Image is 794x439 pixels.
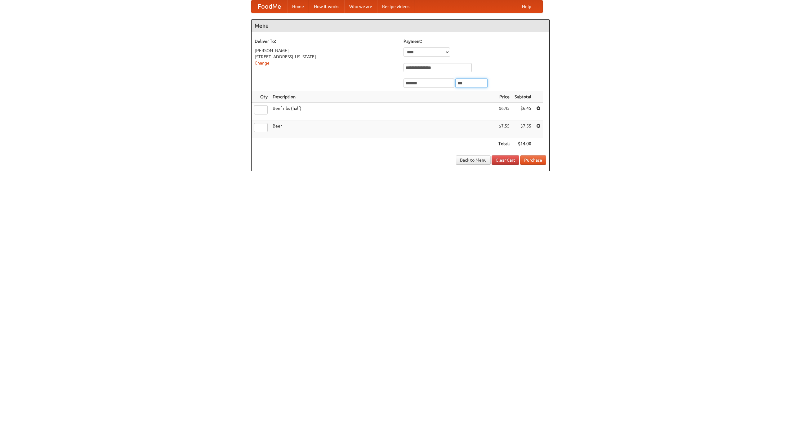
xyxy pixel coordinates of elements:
[255,54,397,60] div: [STREET_ADDRESS][US_STATE]
[255,60,270,65] a: Change
[404,38,546,44] h5: Payment:
[512,103,534,120] td: $6.45
[512,120,534,138] td: $7.55
[496,91,512,103] th: Price
[270,103,496,120] td: Beef ribs (half)
[520,155,546,165] button: Purchase
[270,120,496,138] td: Beer
[252,91,270,103] th: Qty
[496,138,512,150] th: Total:
[492,155,519,165] a: Clear Cart
[496,120,512,138] td: $7.55
[496,103,512,120] td: $6.45
[344,0,377,13] a: Who we are
[517,0,536,13] a: Help
[255,38,397,44] h5: Deliver To:
[252,0,287,13] a: FoodMe
[252,20,549,32] h4: Menu
[456,155,491,165] a: Back to Menu
[255,47,397,54] div: [PERSON_NAME]
[377,0,414,13] a: Recipe videos
[512,91,534,103] th: Subtotal
[309,0,344,13] a: How it works
[512,138,534,150] th: $14.00
[270,91,496,103] th: Description
[287,0,309,13] a: Home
